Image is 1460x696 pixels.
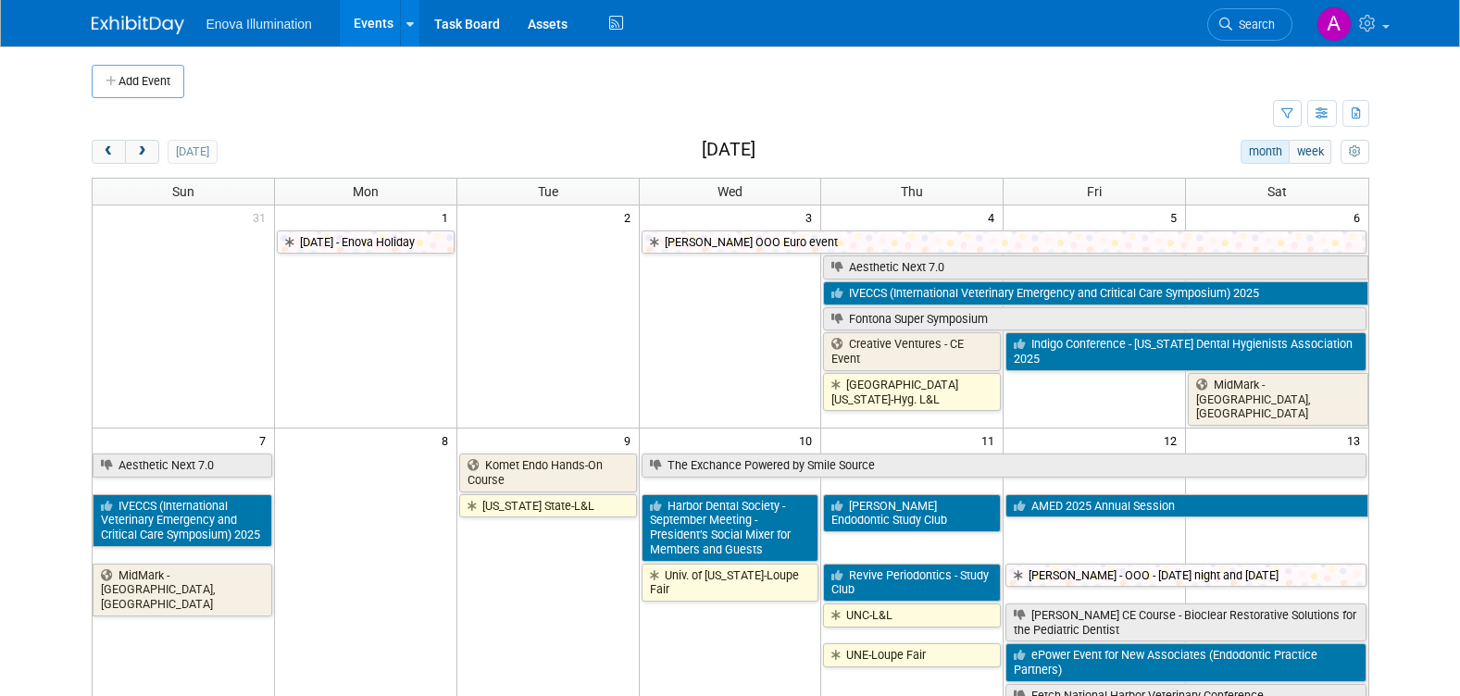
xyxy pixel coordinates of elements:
a: Harbor Dental Society - September Meeting - President’s Social Mixer for Members and Guests [642,494,819,562]
span: 3 [804,205,820,229]
span: 31 [251,205,274,229]
span: Sun [172,184,194,199]
a: [GEOGRAPHIC_DATA][US_STATE]-Hyg. L&L [823,373,1001,411]
a: UNC-L&L [823,603,1001,628]
a: Komet Endo Hands-On Course [459,454,637,491]
span: Mon [353,184,379,199]
a: UNE-Loupe Fair [823,643,1001,667]
i: Personalize Calendar [1349,146,1361,158]
span: 11 [980,429,1003,452]
button: Add Event [92,65,184,98]
span: 6 [1352,205,1368,229]
button: [DATE] [168,140,217,164]
a: Revive Periodontics - Study Club [823,564,1001,602]
a: MidMark - [GEOGRAPHIC_DATA], [GEOGRAPHIC_DATA] [1188,373,1367,426]
a: [US_STATE] State-L&L [459,494,637,518]
span: 8 [440,429,456,452]
span: 9 [622,429,639,452]
span: 10 [797,429,820,452]
span: 12 [1162,429,1185,452]
a: Fontona Super Symposium [823,307,1366,331]
a: Indigo Conference - [US_STATE] Dental Hygienists Association 2025 [1005,332,1366,370]
a: [PERSON_NAME] CE Course - Bioclear Restorative Solutions for the Pediatric Dentist [1005,603,1366,641]
span: Enova Illumination [206,17,312,31]
a: [DATE] - Enova Holiday [277,230,455,255]
span: 5 [1168,205,1185,229]
a: IVECCS (International Veterinary Emergency and Critical Care Symposium) 2025 [93,494,272,547]
span: Thu [901,184,923,199]
a: Creative Ventures - CE Event [823,332,1001,370]
a: MidMark - [GEOGRAPHIC_DATA], [GEOGRAPHIC_DATA] [93,564,272,616]
a: Aesthetic Next 7.0 [823,255,1367,280]
a: Search [1207,8,1292,41]
button: prev [92,140,126,164]
button: next [125,140,159,164]
a: AMED 2025 Annual Session [1005,494,1367,518]
a: ePower Event for New Associates (Endodontic Practice Partners) [1005,643,1366,681]
button: myCustomButton [1341,140,1368,164]
img: Andrea Miller [1316,6,1352,42]
span: Sat [1267,184,1287,199]
button: month [1241,140,1290,164]
a: The Exchance Powered by Smile Source [642,454,1366,478]
span: Wed [718,184,742,199]
a: Univ. of [US_STATE]-Loupe Fair [642,564,819,602]
span: 13 [1345,429,1368,452]
h2: [DATE] [702,140,755,160]
span: 2 [622,205,639,229]
a: [PERSON_NAME] Endodontic Study Club [823,494,1001,532]
img: ExhibitDay [92,16,184,34]
span: 7 [257,429,274,452]
a: IVECCS (International Veterinary Emergency and Critical Care Symposium) 2025 [823,281,1367,305]
a: Aesthetic Next 7.0 [93,454,272,478]
span: Tue [538,184,558,199]
button: week [1289,140,1331,164]
a: [PERSON_NAME] OOO Euro event [642,230,1366,255]
span: Fri [1087,184,1102,199]
a: [PERSON_NAME] - OOO - [DATE] night and [DATE] [1005,564,1366,588]
span: 1 [440,205,456,229]
span: 4 [986,205,1003,229]
span: Search [1232,18,1275,31]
